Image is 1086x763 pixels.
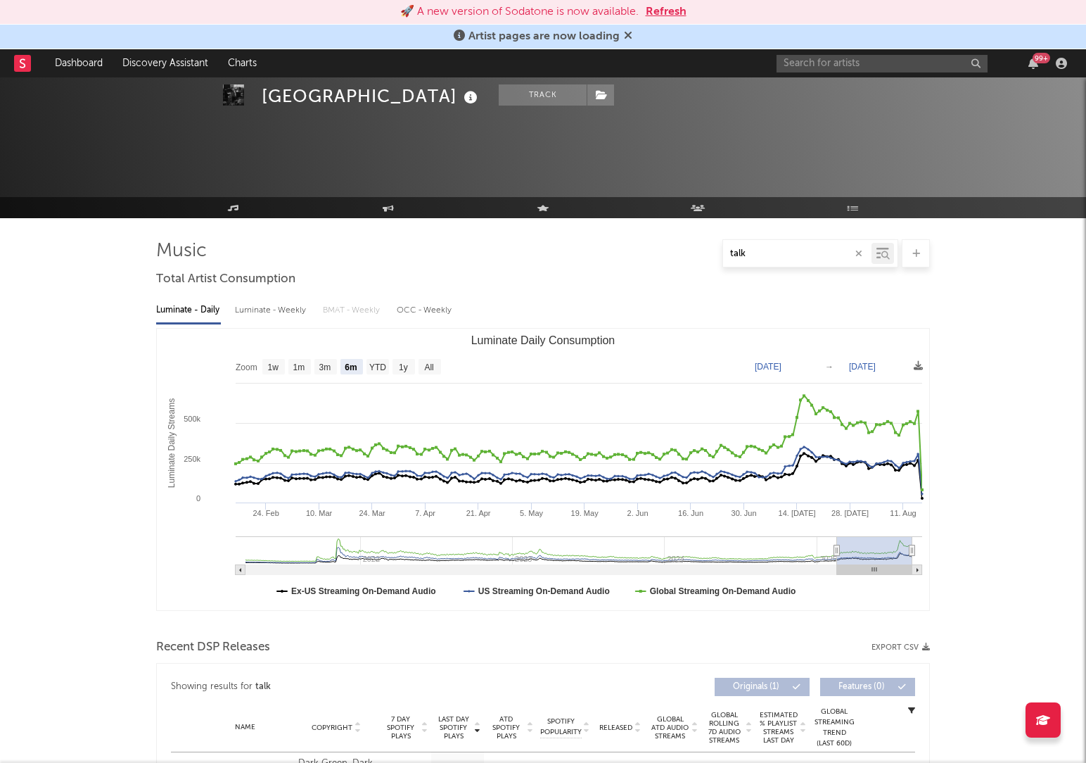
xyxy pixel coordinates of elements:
a: Discovery Assistant [113,49,218,77]
text: 250k [184,455,200,463]
text: 7. Apr [415,509,435,517]
text: Luminate Daily Streams [167,398,177,488]
span: Released [599,724,632,732]
div: talk [255,679,271,695]
text: 2. Jun [627,509,649,517]
span: Spotify Popularity [540,717,582,738]
div: [GEOGRAPHIC_DATA] [262,84,481,108]
span: Artist pages are now loading [468,31,620,42]
text: 24. Mar [359,509,385,517]
text: 5. May [520,509,544,517]
text: 0 [196,494,200,503]
a: Dashboard [45,49,113,77]
div: Name [199,722,291,733]
text: Ex-US Streaming On-Demand Audio [291,586,436,596]
a: Charts [218,49,267,77]
div: 🚀 A new version of Sodatone is now available. [400,4,639,20]
input: Search by song name or URL [723,248,871,260]
text: Global Streaming On-Demand Audio [650,586,796,596]
text: 1w [268,362,279,372]
text: Zoom [236,362,257,372]
text: 24. Feb [253,509,279,517]
div: Luminate - Daily [156,298,221,322]
text: 19. May [571,509,599,517]
button: 99+ [1028,58,1038,69]
span: Global Rolling 7D Audio Streams [705,711,743,745]
button: Track [499,84,587,106]
input: Search for artists [777,55,988,72]
span: Global ATD Audio Streams [651,715,689,740]
text: 21. Apr [466,509,491,517]
text: 1y [399,362,408,372]
span: Dismiss [624,31,632,42]
button: Features(0) [820,678,915,696]
text: → [825,362,833,372]
span: Features ( 0 ) [829,683,894,691]
span: Total Artist Consumption [156,271,295,288]
span: Recent DSP Releases [156,639,270,656]
div: Showing results for [171,678,543,696]
div: Global Streaming Trend (Last 60D) [813,707,855,749]
button: Export CSV [871,643,930,652]
span: Originals ( 1 ) [724,683,788,691]
text: YTD [369,362,386,372]
text: 10. Mar [306,509,333,517]
text: 16. Jun [678,509,703,517]
text: All [424,362,433,372]
text: 14. [DATE] [779,509,816,517]
button: Originals(1) [715,678,810,696]
div: 99 + [1033,53,1050,63]
button: Refresh [646,4,686,20]
text: 30. Jun [732,509,757,517]
span: Estimated % Playlist Streams Last Day [759,711,798,745]
span: Last Day Spotify Plays [435,715,472,740]
text: Luminate Daily Consumption [471,334,615,346]
text: US Streaming On-Demand Audio [478,586,610,596]
div: Luminate - Weekly [235,298,309,322]
div: OCC - Weekly [397,298,453,322]
text: 1m [293,362,305,372]
text: 11. Aug [890,509,916,517]
span: ATD Spotify Plays [487,715,525,740]
span: 7 Day Spotify Plays [382,715,419,740]
svg: Luminate Daily Consumption [157,329,929,610]
text: 28. [DATE] [831,509,869,517]
text: 3m [319,362,331,372]
text: 500k [184,415,200,423]
span: Copyright [312,724,352,732]
text: 6m [345,362,357,372]
text: [DATE] [755,362,781,372]
text: [DATE] [849,362,876,372]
